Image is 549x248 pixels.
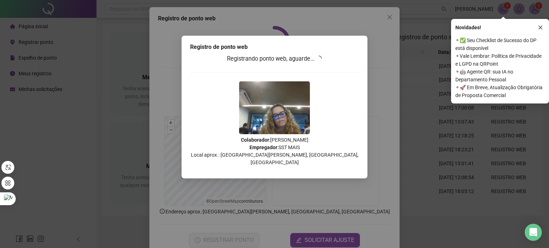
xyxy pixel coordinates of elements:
span: close [538,25,543,30]
span: loading [316,56,322,61]
span: ⚬ 🚀 Em Breve, Atualização Obrigatória de Proposta Comercial [455,83,545,99]
span: Novidades ! [455,24,481,31]
span: ⚬ 🤖 Agente QR: sua IA no Departamento Pessoal [455,68,545,83]
h3: Registrando ponto web, aguarde... [190,54,359,64]
span: ⚬ Vale Lembrar: Política de Privacidade e LGPD na QRPoint [455,52,545,68]
img: Z [239,81,310,134]
span: ⚬ ✅ Seu Checklist de Sucesso do DP está disponível [455,36,545,52]
p: : [PERSON_NAME] : SST MAIS Local aprox.: [GEOGRAPHIC_DATA][PERSON_NAME], [GEOGRAPHIC_DATA], [GEOG... [190,136,359,166]
div: Open Intercom Messenger [525,224,542,241]
strong: Empregador [249,145,277,150]
div: Registro de ponto web [190,43,359,51]
strong: Colaborador [241,137,269,143]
